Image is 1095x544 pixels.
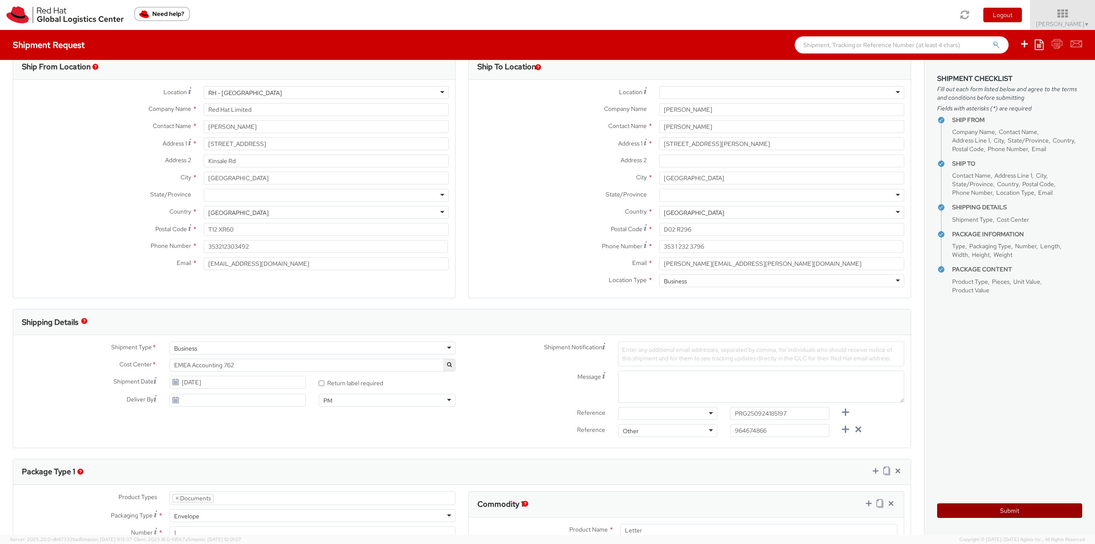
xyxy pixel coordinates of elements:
span: Type [952,242,965,250]
span: Location [163,88,187,96]
span: Address 2 [621,156,647,164]
span: Deliver By [127,395,154,404]
span: Email [632,259,647,267]
span: Shipment Type [111,343,152,353]
span: Product Type [952,278,988,285]
span: Unit Value [1013,278,1040,285]
span: City [181,173,191,181]
h3: Package Type 1 [22,467,75,476]
h3: Shipment Checklist [937,75,1082,83]
div: [GEOGRAPHIC_DATA] [208,208,269,217]
span: Address Line 1 [952,137,990,144]
span: Copyright © [DATE]-[DATE] Agistix Inc., All Rights Reserved [959,536,1085,543]
h4: Ship To [952,161,1082,167]
span: Postal Code [155,225,187,233]
span: EMEA Accounting 762 [174,361,451,369]
span: Location Type [996,189,1034,196]
span: Country [625,208,647,215]
span: Server: 2025.20.0-db47332bad5 [10,536,132,542]
span: Reference [577,426,605,434]
label: Return label required [319,378,385,387]
span: Number [131,529,153,536]
span: Contact Name [153,122,191,130]
span: State/Province [952,180,993,188]
span: Phone Number [151,242,191,250]
span: Postal Code [952,145,984,153]
span: Address 1 [618,140,642,147]
span: Country [1053,137,1074,144]
span: Phone Number [988,145,1028,153]
span: Reference [577,409,605,416]
span: Email [1032,145,1046,153]
span: Company Name [148,105,191,113]
span: Enter any additional email addresses, separated by comma, for individuals who should receive noti... [622,346,892,362]
span: Company Name [952,128,995,136]
span: Country [169,208,191,215]
h4: Ship From [952,117,1082,123]
span: Packaging Type [111,511,153,519]
span: Email [177,259,191,267]
span: Address Line 1 [994,172,1032,179]
input: Shipment, Tracking or Reference Number (at least 4 chars) [795,36,1009,54]
span: Contact Name [999,128,1037,136]
img: rh-logistics-00dfa346123c4ec078e1.svg [6,6,124,24]
button: Need help? [134,7,190,21]
h4: Shipping Details [952,204,1082,211]
li: Documents [172,494,214,502]
h3: Ship From Location [22,62,91,71]
span: ▼ [1084,21,1089,28]
button: Logout [983,8,1022,22]
span: master, [DATE] 11:13:37 [83,536,132,542]
h4: Shipment Request [13,40,85,50]
span: Postal Code [1022,180,1054,188]
span: Height [972,251,990,259]
div: RH - [GEOGRAPHIC_DATA] [208,89,282,97]
span: State/Province [606,190,647,198]
button: Submit [937,503,1082,518]
span: Message [577,373,601,381]
div: Business [664,277,687,285]
h4: Package Information [952,231,1082,238]
div: Other [623,427,639,435]
span: Pieces [992,278,1009,285]
span: Phone Number [952,189,992,196]
span: Packaging Type [969,242,1011,250]
div: [GEOGRAPHIC_DATA] [664,208,724,217]
span: City [994,137,1004,144]
span: master, [DATE] 10:01:07 [191,536,241,542]
span: Location [619,88,642,96]
span: Product Value [952,286,989,294]
span: State/Province [150,190,191,198]
span: Cost Center [119,360,152,370]
span: City [636,173,647,181]
span: Product Types [118,493,157,501]
span: Number [1015,242,1036,250]
span: Contact Name [608,122,647,130]
span: State/Province [1008,137,1049,144]
span: Phone Number [602,242,642,250]
div: Envelope [174,512,199,520]
h3: Shipping Details [22,318,78,327]
span: Address 1 [163,140,187,147]
span: Fields with asterisks (*) are required [937,104,1082,113]
span: Shipment Type [952,216,993,223]
div: PM [323,396,332,405]
span: [PERSON_NAME] [1036,20,1089,28]
span: Fill out each form listed below and agree to the terms and conditions before submitting [937,85,1082,102]
span: Country [997,180,1018,188]
span: Shipment Notification [544,343,602,352]
span: City [1036,172,1046,179]
span: Cost Center [997,216,1029,223]
span: Shipment Date [113,377,154,386]
span: Email [1038,189,1053,196]
h3: Ship To Location [477,62,536,71]
span: Product Name [569,526,608,533]
h4: Package Content [952,266,1082,273]
span: Contact Name [952,172,991,179]
div: Business [174,344,197,353]
span: Weight [994,251,1012,259]
span: Company Name [604,105,647,113]
span: Width [952,251,968,259]
span: Location Type [609,276,647,284]
span: × [175,494,179,502]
